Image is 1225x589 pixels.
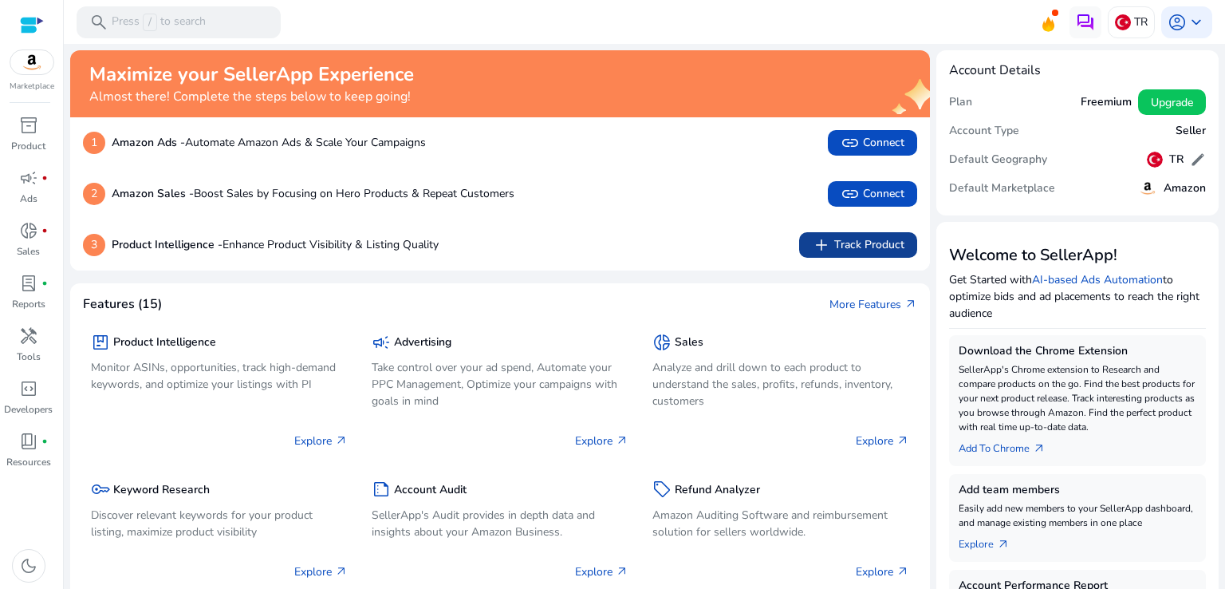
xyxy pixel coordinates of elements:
span: handyman [19,326,38,346]
button: Upgrade [1138,89,1206,115]
p: SellerApp's Audit provides in depth data and insights about your Amazon Business. [372,507,628,540]
h5: Seller [1176,125,1206,138]
p: Tools [17,350,41,364]
span: / [143,14,157,31]
span: arrow_outward [616,565,628,578]
button: addTrack Product [799,232,917,258]
span: Connect [841,133,904,152]
p: Take control over your ad spend, Automate your PPC Management, Optimize your campaigns with goals... [372,359,628,409]
span: campaign [19,168,38,188]
b: Product Intelligence - [112,237,223,252]
img: tr.svg [1147,152,1163,168]
span: search [89,13,108,32]
span: Upgrade [1151,94,1193,111]
span: key [91,480,110,499]
span: summarize [372,480,391,499]
img: amazon.svg [10,50,53,74]
img: tr.svg [1115,14,1131,30]
p: Easily add new members to your SellerApp dashboard, and manage existing members in one place [959,501,1196,530]
span: link [841,133,860,152]
p: Monitor ASINs, opportunities, track high-demand keywords, and optimize your listings with PI [91,359,348,393]
h5: Plan [949,96,972,109]
h4: Account Details [949,63,1041,78]
p: Explore [575,433,628,449]
h5: TR [1169,153,1184,167]
p: Resources [6,455,51,469]
h5: Default Geography [949,153,1047,167]
span: account_circle [1168,13,1187,32]
p: SellerApp's Chrome extension to Research and compare products on the go. Find the best products f... [959,362,1196,434]
h5: Refund Analyzer [675,484,760,497]
h5: Freemium [1081,96,1132,109]
span: arrow_outward [335,434,348,447]
h4: Almost there! Complete the steps below to keep going! [89,89,414,105]
img: amazon.svg [1138,179,1157,198]
p: Press to search [112,14,206,31]
p: Enhance Product Visibility & Listing Quality [112,236,439,253]
span: arrow_outward [904,298,917,310]
p: Amazon Auditing Software and reimbursement solution for sellers worldwide. [652,507,909,540]
span: arrow_outward [896,565,909,578]
span: lab_profile [19,274,38,293]
h4: Features (15) [83,297,162,312]
p: Explore [294,433,348,449]
a: More Featuresarrow_outward [829,296,917,313]
span: code_blocks [19,379,38,398]
span: package [91,333,110,352]
span: keyboard_arrow_down [1187,13,1206,32]
p: Product [11,139,45,153]
h5: Account Audit [394,484,467,497]
b: Amazon Ads - [112,135,185,150]
h5: Sales [675,336,703,350]
p: Analyze and drill down to each product to understand the sales, profits, refunds, inventory, cust... [652,359,909,409]
p: 1 [83,132,105,154]
p: 2 [83,183,105,205]
span: fiber_manual_record [41,438,48,445]
span: arrow_outward [616,434,628,447]
a: AI-based Ads Automation [1032,272,1163,287]
a: Add To Chrome [959,434,1058,457]
h5: Download the Chrome Extension [959,345,1196,358]
p: Reports [12,297,45,311]
span: donut_small [652,333,672,352]
span: inventory_2 [19,116,38,135]
h5: Advertising [394,336,451,350]
span: arrow_outward [335,565,348,578]
p: Ads [20,192,37,206]
p: Marketplace [10,81,54,93]
h2: Maximize your SellerApp Experience [89,63,414,86]
span: Track Product [812,235,904,255]
span: arrow_outward [997,538,1010,551]
h5: Product Intelligence [113,336,216,350]
h3: Welcome to SellerApp! [949,246,1206,265]
span: book_4 [19,432,38,451]
p: Sales [17,244,40,259]
p: Get Started with to optimize bids and ad placements to reach the right audience [949,271,1206,322]
span: link [841,184,860,204]
h5: Amazon [1164,182,1206,196]
p: Explore [575,563,628,580]
span: sell [652,480,672,499]
button: linkConnect [828,181,917,207]
span: arrow_outward [1033,442,1046,455]
span: fiber_manual_record [41,227,48,234]
h5: Account Type [949,125,1019,138]
button: linkConnect [828,130,917,156]
h5: Add team members [959,484,1196,497]
span: Connect [841,184,904,204]
span: add [812,235,831,255]
b: Amazon Sales - [112,186,194,201]
span: fiber_manual_record [41,175,48,181]
span: edit [1190,152,1206,168]
p: Automate Amazon Ads & Scale Your Campaigns [112,134,426,151]
span: fiber_manual_record [41,280,48,287]
span: campaign [372,333,391,352]
p: Explore [856,563,909,580]
span: dark_mode [19,556,38,575]
p: Boost Sales by Focusing on Hero Products & Repeat Customers [112,185,514,202]
p: TR [1134,8,1148,36]
p: 3 [83,234,105,256]
h5: Keyword Research [113,484,210,497]
span: arrow_outward [896,434,909,447]
p: Developers [4,402,53,417]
